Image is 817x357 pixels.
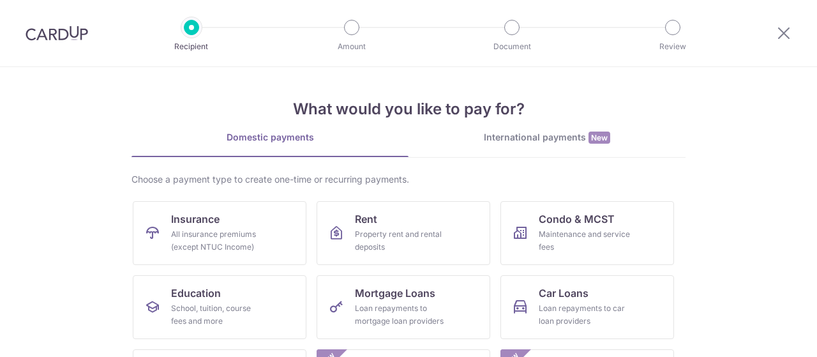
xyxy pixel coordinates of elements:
img: CardUp [26,26,88,41]
div: Loan repayments to car loan providers [539,302,631,328]
span: Mortgage Loans [355,285,435,301]
div: International payments [408,131,686,144]
span: New [588,132,610,144]
p: Recipient [144,40,239,53]
a: EducationSchool, tuition, course fees and more [133,275,306,339]
span: Rent [355,211,377,227]
a: InsuranceAll insurance premiums (except NTUC Income) [133,201,306,265]
div: Maintenance and service fees [539,228,631,254]
div: Loan repayments to mortgage loan providers [355,302,447,328]
p: Review [626,40,720,53]
p: Amount [304,40,399,53]
span: Condo & MCST [539,211,615,227]
span: Car Loans [539,285,588,301]
div: Domestic payments [131,131,408,144]
span: Insurance [171,211,220,227]
div: Choose a payment type to create one-time or recurring payments. [131,173,686,186]
h4: What would you like to pay for? [131,98,686,121]
span: Education [171,285,221,301]
p: Document [465,40,559,53]
div: School, tuition, course fees and more [171,302,263,328]
a: RentProperty rent and rental deposits [317,201,490,265]
div: All insurance premiums (except NTUC Income) [171,228,263,254]
a: Car LoansLoan repayments to car loan providers [500,275,674,339]
a: Mortgage LoansLoan repayments to mortgage loan providers [317,275,490,339]
div: Property rent and rental deposits [355,228,447,254]
a: Condo & MCSTMaintenance and service fees [500,201,674,265]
